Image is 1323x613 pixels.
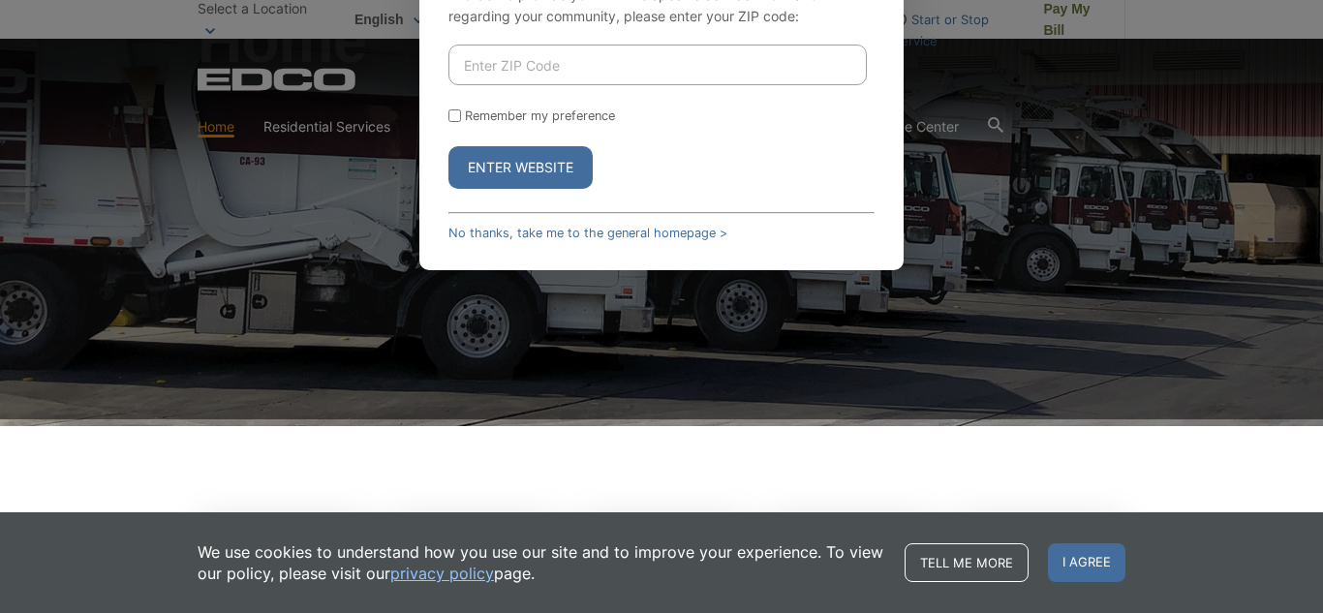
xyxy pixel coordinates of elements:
[448,146,593,189] button: Enter Website
[465,108,615,123] label: Remember my preference
[905,543,1029,582] a: Tell me more
[198,541,885,584] p: We use cookies to understand how you use our site and to improve your experience. To view our pol...
[390,563,494,584] a: privacy policy
[1048,543,1125,582] span: I agree
[448,45,867,85] input: Enter ZIP Code
[448,226,727,240] a: No thanks, take me to the general homepage >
